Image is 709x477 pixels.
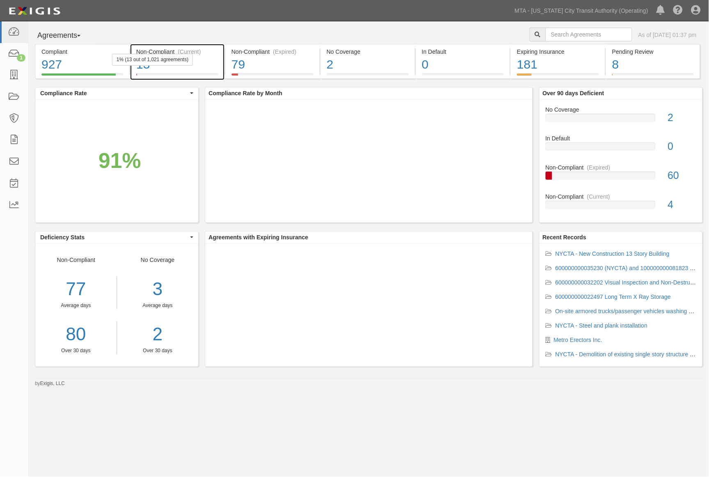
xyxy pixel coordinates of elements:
[117,256,199,354] div: No Coverage
[35,87,198,99] button: Compliance Rate
[539,134,702,142] div: In Default
[6,4,63,18] img: logo-5460c22ac91f19d4615b14bd174203de0afe785f0fc80cf4dbbc73dc1793850b.png
[232,56,314,73] div: 79
[539,105,702,114] div: No Coverage
[555,250,670,257] a: NYCTA - New Construction 13 Story Building
[587,163,610,172] div: (Expired)
[511,73,605,80] a: Expiring Insurance181
[35,28,96,44] button: Agreements
[416,73,510,80] a: In Default0
[40,233,188,241] span: Deficiency Stats
[673,6,683,16] i: Help Center - Complianz
[554,337,602,343] a: Metro Erectors Inc.
[123,321,193,347] a: 2
[123,276,193,302] div: 3
[40,381,65,386] a: Exigis, LLC
[273,48,296,56] div: (Expired)
[232,48,314,56] div: Non-Compliant (Expired)
[40,89,188,97] span: Compliance Rate
[612,48,694,56] div: Pending Review
[35,321,117,347] a: 80
[662,139,702,154] div: 0
[612,56,694,73] div: 8
[517,48,599,56] div: Expiring Insurance
[638,31,697,39] div: As of [DATE] 01:37 pm
[99,145,141,176] div: 91%
[17,54,25,62] div: 1
[327,48,409,56] div: No Coverage
[41,48,123,56] div: Compliant
[555,322,648,329] a: NYCTA - Steel and plank installation
[35,347,117,354] div: Over 30 days
[209,90,282,96] b: Compliance Rate by Month
[422,48,504,56] div: In Default
[225,73,320,80] a: Non-Compliant(Expired)79
[112,54,193,66] div: 1% (13 out of 1,021 agreements)
[662,197,702,212] div: 4
[178,48,201,56] div: (Current)
[543,90,604,96] b: Over 90 days Deficient
[35,73,129,80] a: Compliant927
[35,232,198,243] button: Deficiency Stats
[209,234,308,241] b: Agreements with Expiring Insurance
[546,193,696,216] a: Non-Compliant(Current)4
[539,193,702,201] div: Non-Compliant
[546,28,632,41] input: Search Agreements
[511,2,652,19] a: MTA - [US_STATE] City Transit Authority (Operating)
[321,73,415,80] a: No Coverage2
[35,302,117,309] div: Average days
[136,48,218,56] div: Non-Compliant (Current)
[546,163,696,193] a: Non-Compliant(Expired)60
[130,73,225,80] a: Non-Compliant(Current)131% (13 out of 1,021 agreements)
[422,56,504,73] div: 0
[539,163,702,172] div: Non-Compliant
[35,380,65,387] small: by
[517,56,599,73] div: 181
[546,134,696,163] a: In Default0
[662,168,702,183] div: 60
[327,56,409,73] div: 2
[555,294,671,300] a: 600000000022497 Long Term X Ray Storage
[546,105,696,135] a: No Coverage2
[41,56,123,73] div: 927
[35,276,117,302] div: 77
[123,302,193,309] div: Average days
[35,256,117,354] div: Non-Compliant
[123,347,193,354] div: Over 30 days
[606,73,700,80] a: Pending Review8
[587,193,610,201] div: (Current)
[543,234,587,241] b: Recent Records
[662,110,702,125] div: 2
